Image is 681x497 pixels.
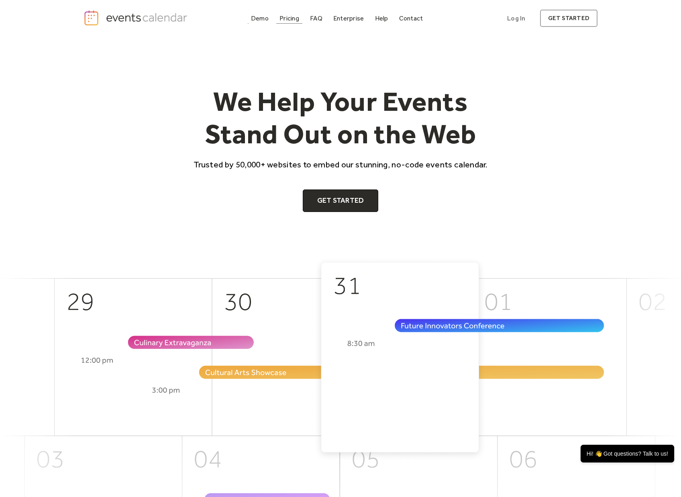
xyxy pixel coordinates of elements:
[84,10,190,26] a: home
[186,85,495,151] h1: We Help Your Events Stand Out on the Web
[251,16,269,20] div: Demo
[22,51,28,57] img: tab_domain_overview_orange.svg
[248,13,272,24] a: Demo
[31,51,72,57] div: Domain Overview
[307,13,326,24] a: FAQ
[276,13,302,24] a: Pricing
[330,13,367,24] a: Enterprise
[399,16,423,20] div: Contact
[13,21,19,27] img: website_grey.svg
[279,16,299,20] div: Pricing
[372,13,391,24] a: Help
[186,159,495,170] p: Trusted by 50,000+ websites to embed our stunning, no-code events calendar.
[540,10,597,27] a: get started
[21,21,88,27] div: Domain: [DOMAIN_NAME]
[89,51,135,57] div: Keywords by Traffic
[396,13,426,24] a: Contact
[310,16,322,20] div: FAQ
[333,16,364,20] div: Enterprise
[22,13,39,19] div: v 4.0.25
[80,51,86,57] img: tab_keywords_by_traffic_grey.svg
[499,10,533,27] a: Log In
[303,189,379,212] a: Get Started
[375,16,388,20] div: Help
[13,13,19,19] img: logo_orange.svg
